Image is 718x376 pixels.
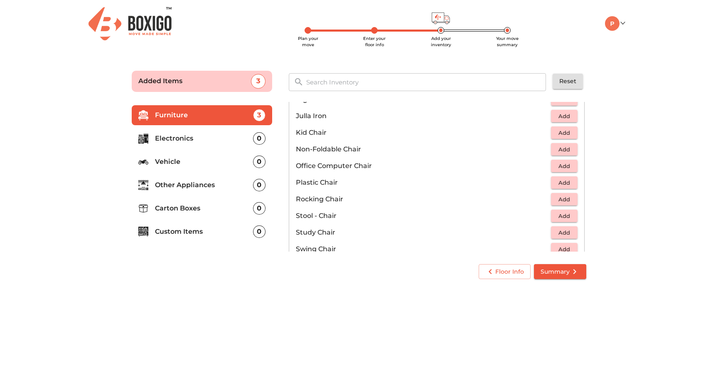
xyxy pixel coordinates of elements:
[555,111,573,121] span: Add
[155,203,253,213] p: Carton Boxes
[251,74,266,89] div: 3
[555,178,573,188] span: Add
[541,267,580,277] span: Summary
[155,134,253,143] p: Electronics
[296,211,551,221] p: Stool - Chair
[296,161,551,171] p: Office Computer Chair
[296,178,551,188] p: Plastic Chair
[551,193,578,206] button: Add
[253,225,266,238] div: 0
[253,202,266,215] div: 0
[551,110,578,123] button: Add
[551,243,578,256] button: Add
[253,179,266,191] div: 0
[555,145,573,154] span: Add
[555,228,573,237] span: Add
[155,157,253,167] p: Vehicle
[551,143,578,156] button: Add
[253,156,266,168] div: 0
[555,195,573,204] span: Add
[485,267,524,277] span: Floor Info
[89,7,172,40] img: Boxigo
[298,36,318,47] span: Plan your move
[555,211,573,221] span: Add
[296,144,551,154] p: Non-Foldable Chair
[551,126,578,139] button: Add
[551,160,578,173] button: Add
[496,36,519,47] span: Your move summary
[551,210,578,223] button: Add
[555,245,573,254] span: Add
[296,244,551,254] p: Swing Chair
[301,73,552,91] input: Search Inventory
[155,180,253,190] p: Other Appliances
[253,109,266,121] div: 3
[253,132,266,145] div: 0
[534,264,586,280] button: Summary
[155,227,253,237] p: Custom Items
[363,36,386,47] span: Enter your floor info
[553,74,583,89] button: Reset
[296,128,551,138] p: Kid Chair
[155,110,253,120] p: Furniture
[296,194,551,204] p: Rocking Chair
[296,111,551,121] p: Julla Iron
[555,161,573,171] span: Add
[559,76,576,87] span: Reset
[296,228,551,237] p: Study Chair
[479,264,531,280] button: Floor Info
[138,76,251,86] p: Added Items
[551,176,578,189] button: Add
[551,226,578,239] button: Add
[555,128,573,138] span: Add
[431,36,451,47] span: Add your inventory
